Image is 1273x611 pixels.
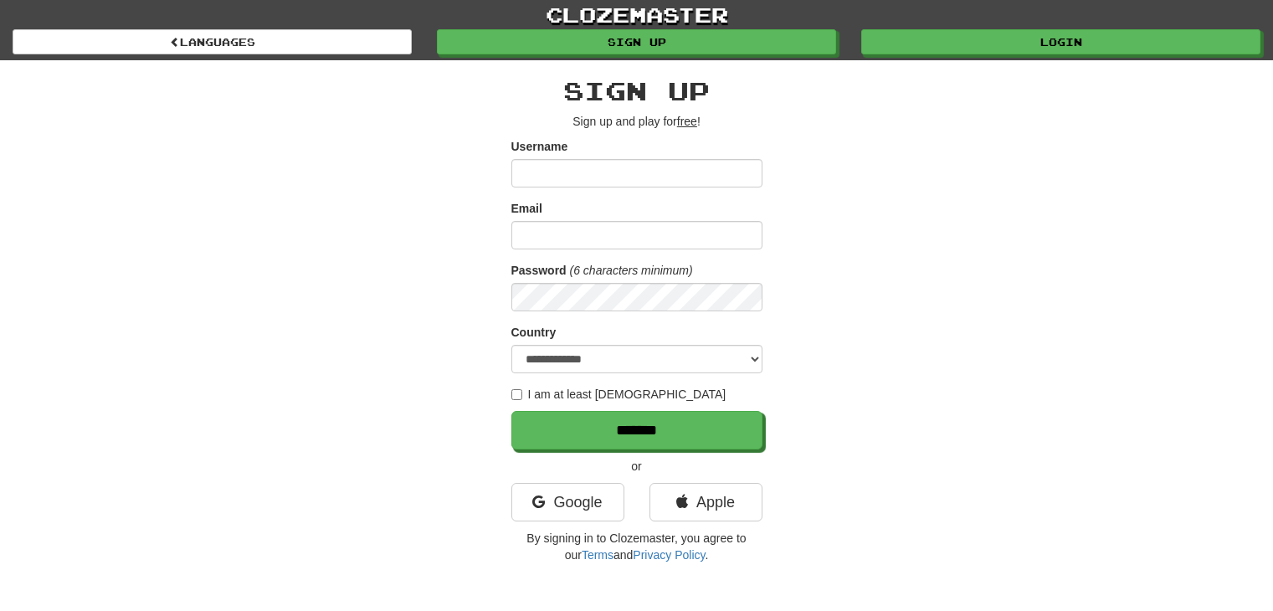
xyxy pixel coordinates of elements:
[511,324,557,341] label: Country
[511,77,762,105] h2: Sign up
[511,386,726,403] label: I am at least [DEMOGRAPHIC_DATA]
[511,389,522,400] input: I am at least [DEMOGRAPHIC_DATA]
[13,29,412,54] a: Languages
[677,115,697,128] u: free
[861,29,1260,54] a: Login
[633,548,705,562] a: Privacy Policy
[649,483,762,521] a: Apple
[582,548,613,562] a: Terms
[511,138,568,155] label: Username
[511,262,567,279] label: Password
[511,458,762,475] p: or
[511,200,542,217] label: Email
[511,113,762,130] p: Sign up and play for !
[511,530,762,563] p: By signing in to Clozemaster, you agree to our and .
[570,264,693,277] em: (6 characters minimum)
[511,483,624,521] a: Google
[437,29,836,54] a: Sign up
